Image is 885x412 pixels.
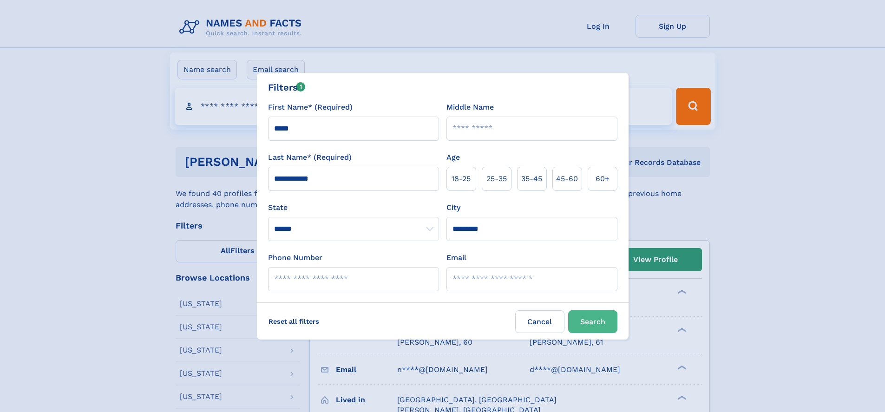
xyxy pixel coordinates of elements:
label: Cancel [515,310,564,333]
span: 35‑45 [521,173,542,184]
div: Filters [268,80,306,94]
label: Phone Number [268,252,322,263]
span: 25‑35 [486,173,507,184]
label: Reset all filters [262,310,325,333]
label: Last Name* (Required) [268,152,352,163]
label: Age [446,152,460,163]
span: 45‑60 [556,173,578,184]
button: Search [568,310,617,333]
span: 18‑25 [452,173,471,184]
label: Email [446,252,466,263]
label: State [268,202,439,213]
label: City [446,202,460,213]
span: 60+ [596,173,610,184]
label: First Name* (Required) [268,102,353,113]
label: Middle Name [446,102,494,113]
